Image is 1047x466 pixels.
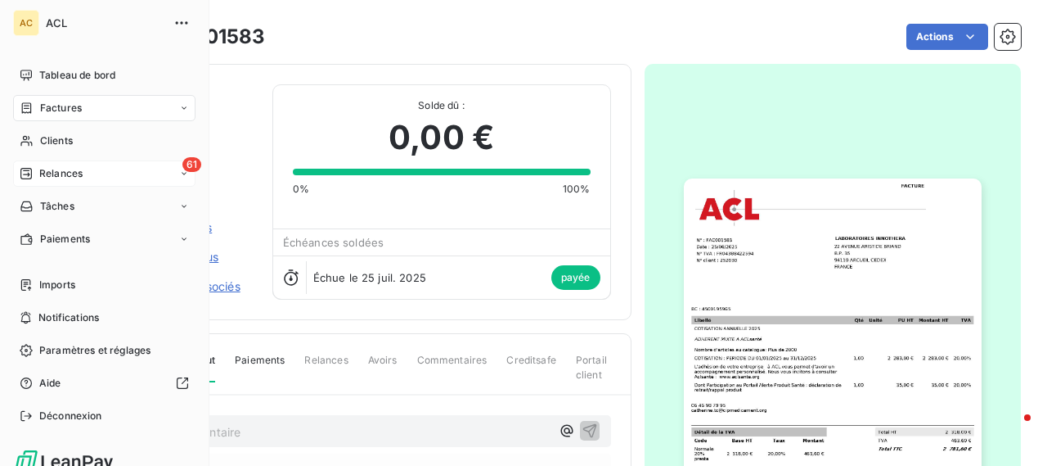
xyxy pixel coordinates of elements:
span: Commentaires [417,353,488,381]
span: Tâches [40,199,74,214]
span: Échéances soldées [283,236,384,249]
span: ACL [46,16,164,29]
span: Paiements [235,353,285,381]
span: 100% [563,182,591,197]
span: Solde dû : [293,98,591,113]
span: Paramètres et réglages [39,343,151,358]
span: Échue le 25 juil. 2025 [313,271,426,284]
span: Creditsafe [506,353,556,381]
span: Aide [39,376,61,391]
span: Portail client [576,353,611,396]
span: Déconnexion [39,409,102,423]
span: Paiements [40,232,90,247]
span: 61 [182,157,201,172]
span: Tableau de bord [39,68,115,83]
span: Imports [39,278,75,292]
span: Notifications [38,310,99,325]
iframe: Intercom live chat [991,410,1031,450]
span: 0,00 € [389,113,494,162]
span: Avoirs [368,353,398,381]
div: AC [13,10,39,36]
span: Relances [39,166,83,181]
span: Relances [304,353,348,381]
span: 0% [293,182,309,197]
a: Aide [13,370,195,396]
span: Clients [40,133,73,148]
span: Factures [40,101,82,115]
span: payée [551,265,600,290]
button: Actions [906,24,988,50]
